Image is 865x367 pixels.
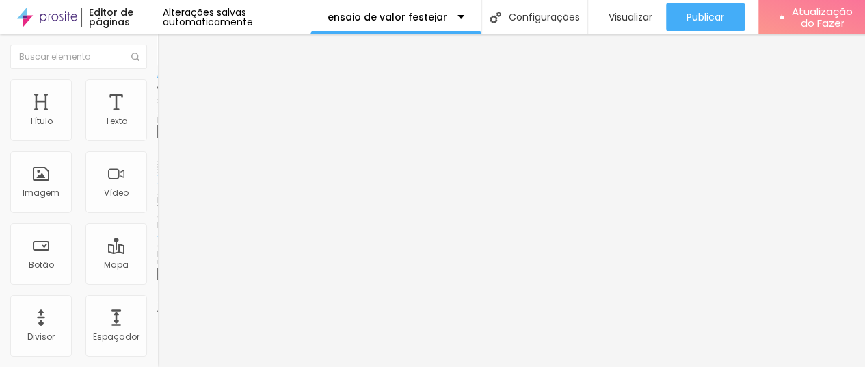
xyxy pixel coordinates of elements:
[792,4,853,30] font: Atualização do Fazer
[508,10,579,24] font: Configurações
[328,10,447,24] font: ensaio de valor festejar
[609,10,652,24] font: Visualizar
[104,187,129,199] font: Vídeo
[104,259,129,270] font: Mapa
[131,53,139,61] img: Ícone
[105,115,127,127] font: Texto
[163,5,253,29] font: Alterações salvas automaticamente
[666,3,745,31] button: Publicar
[93,331,139,342] font: Espaçador
[29,115,53,127] font: Título
[10,45,147,69] input: Buscar elemento
[588,3,666,31] button: Visualizar
[687,10,724,24] font: Publicar
[490,12,501,23] img: Ícone
[23,187,59,199] font: Imagem
[89,5,133,29] font: Editor de páginas
[27,331,55,342] font: Divisor
[29,259,54,270] font: Botão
